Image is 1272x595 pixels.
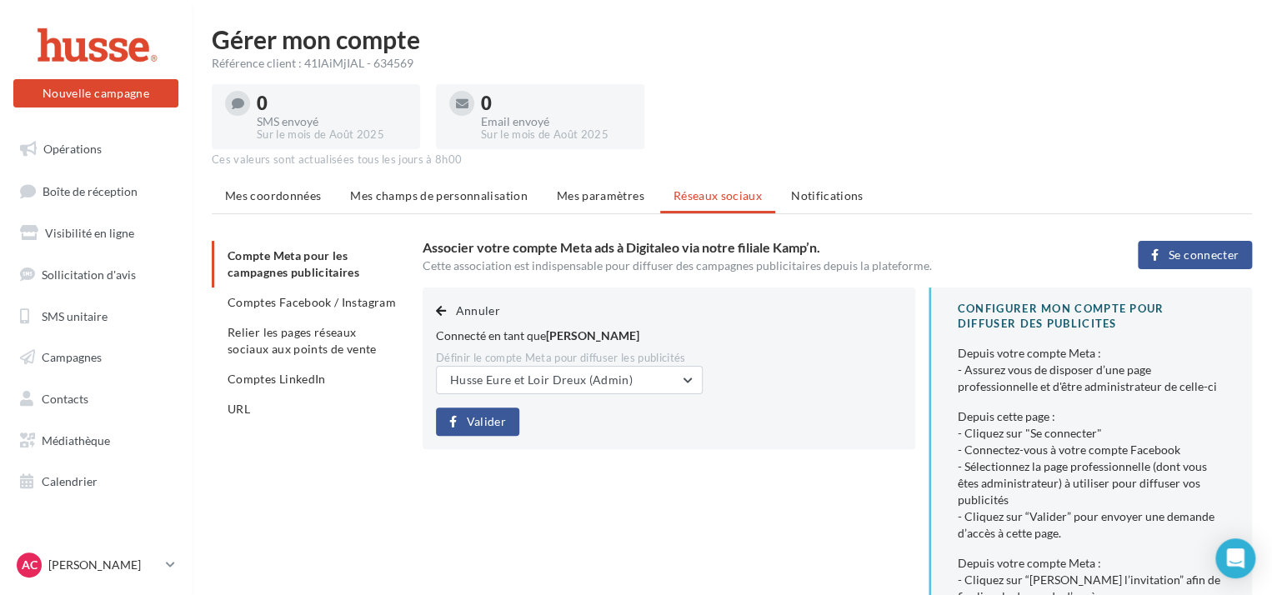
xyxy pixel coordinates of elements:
[481,127,631,142] div: Sur le mois de Août 2025
[42,392,88,406] span: Contacts
[212,27,1252,52] h1: Gérer mon compte
[42,474,98,488] span: Calendrier
[43,142,102,156] span: Opérations
[48,557,159,573] p: [PERSON_NAME]
[45,226,134,240] span: Visibilité en ligne
[958,345,1225,395] div: Depuis votre compte Meta : - Assurez vous de disposer d’une page professionnelle et d'être admini...
[43,183,138,197] span: Boîte de réception
[212,152,1252,167] div: Ces valeurs sont actualisées tous les jours à 8h00
[10,132,182,167] a: Opérations
[257,116,407,127] div: SMS envoyé
[10,340,182,375] a: Campagnes
[10,257,182,292] a: Sollicitation d'avis
[546,328,639,342] span: [PERSON_NAME]
[228,325,376,356] span: Relier les pages réseaux sociaux aux points de vente
[436,351,902,366] div: Définir le compte Meta pour diffuser les publicités
[10,464,182,499] a: Calendrier
[42,433,110,447] span: Médiathèque
[423,257,1084,274] div: Cette association est indispensable pour diffuser des campagnes publicitaires depuis la plateforme.
[958,301,1225,332] div: CONFIGURER MON COMPTE POUR DIFFUSER DES PUBLICITES
[467,415,506,428] span: Valider
[958,408,1225,542] div: Depuis cette page : - Cliquez sur "Se connecter" - Connectez-vous à votre compte Facebook - Sélec...
[350,188,528,202] span: Mes champs de personnalisation
[228,295,396,309] span: Comptes Facebook / Instagram
[436,301,507,321] button: Annuler
[42,308,108,322] span: SMS unitaire
[1169,248,1239,262] span: Se connecter
[42,350,102,364] span: Campagnes
[228,372,326,386] span: Comptes LinkedIn
[450,372,633,387] span: Husse Eure et Loir Dreux (Admin)
[557,188,644,202] span: Mes paramètres
[257,94,407,112] div: 0
[791,188,864,202] span: Notifications
[42,267,136,282] span: Sollicitation d'avis
[436,366,703,394] button: Husse Eure et Loir Dreux (Admin)
[436,327,902,344] div: Connecté en tant que
[1138,241,1252,269] button: Se connecter
[13,79,178,107] button: Nouvelle campagne
[13,549,178,581] a: AC [PERSON_NAME]
[436,407,519,436] button: Valider
[481,94,631,112] div: 0
[1215,538,1255,578] div: Open Intercom Messenger
[10,299,182,334] a: SMS unitaire
[456,303,500,317] span: Annuler
[10,423,182,458] a: Médiathèque
[423,241,1084,254] h3: Associer votre compte Meta ads à Digitaleo via notre filiale Kamp’n.
[10,216,182,251] a: Visibilité en ligne
[225,188,321,202] span: Mes coordonnées
[212,55,1252,72] div: Référence client : 41IAiMjIAL - 634569
[481,116,631,127] div: Email envoyé
[22,557,38,573] span: AC
[257,127,407,142] div: Sur le mois de Août 2025
[10,173,182,209] a: Boîte de réception
[228,402,250,416] span: URL
[10,382,182,417] a: Contacts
